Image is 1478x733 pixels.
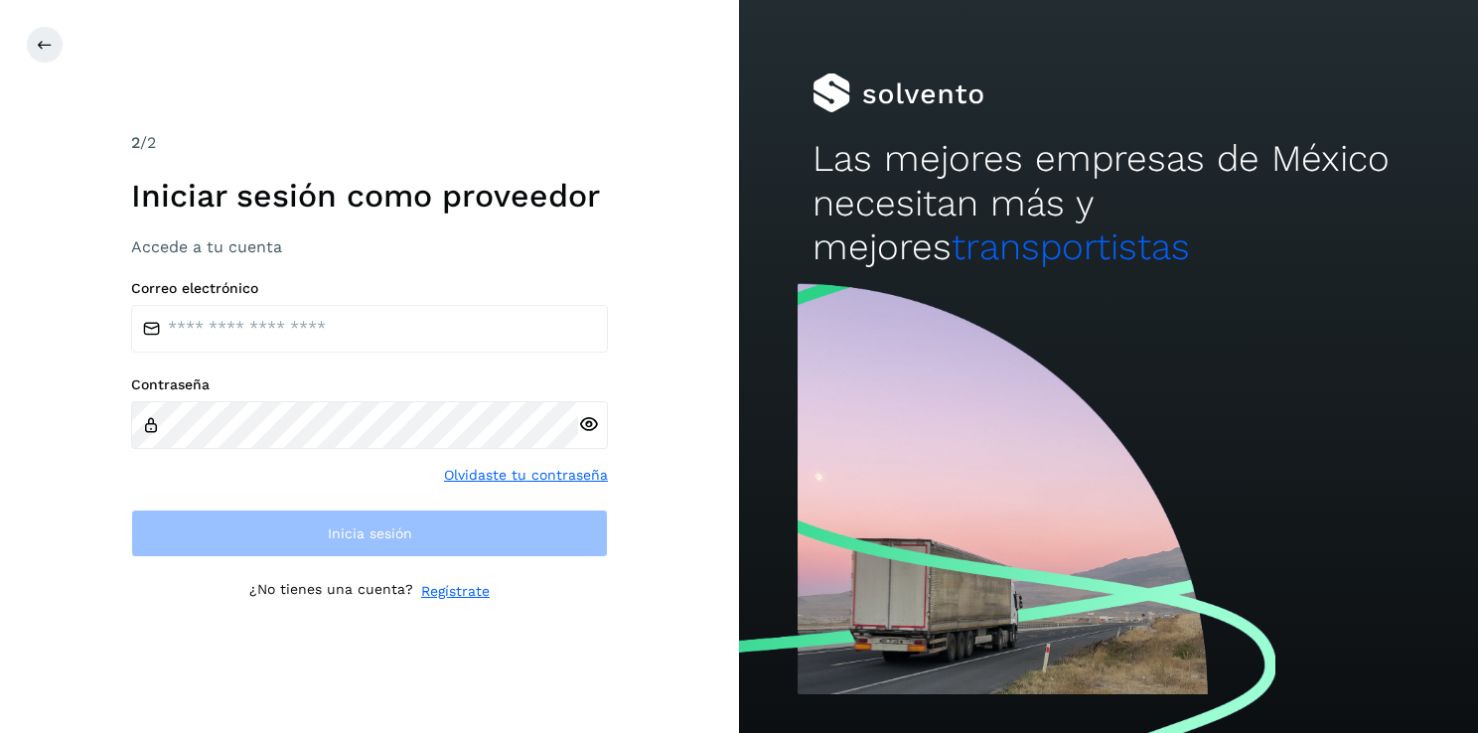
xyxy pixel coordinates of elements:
p: ¿No tienes una cuenta? [249,581,413,602]
span: transportistas [952,225,1190,268]
span: Inicia sesión [328,526,412,540]
a: Regístrate [421,581,490,602]
button: Inicia sesión [131,510,608,557]
span: 2 [131,133,140,152]
a: Olvidaste tu contraseña [444,465,608,486]
div: /2 [131,131,608,155]
h2: Las mejores empresas de México necesitan más y mejores [813,137,1404,269]
label: Correo electrónico [131,280,608,297]
label: Contraseña [131,376,608,393]
h1: Iniciar sesión como proveedor [131,177,608,215]
h3: Accede a tu cuenta [131,237,608,256]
